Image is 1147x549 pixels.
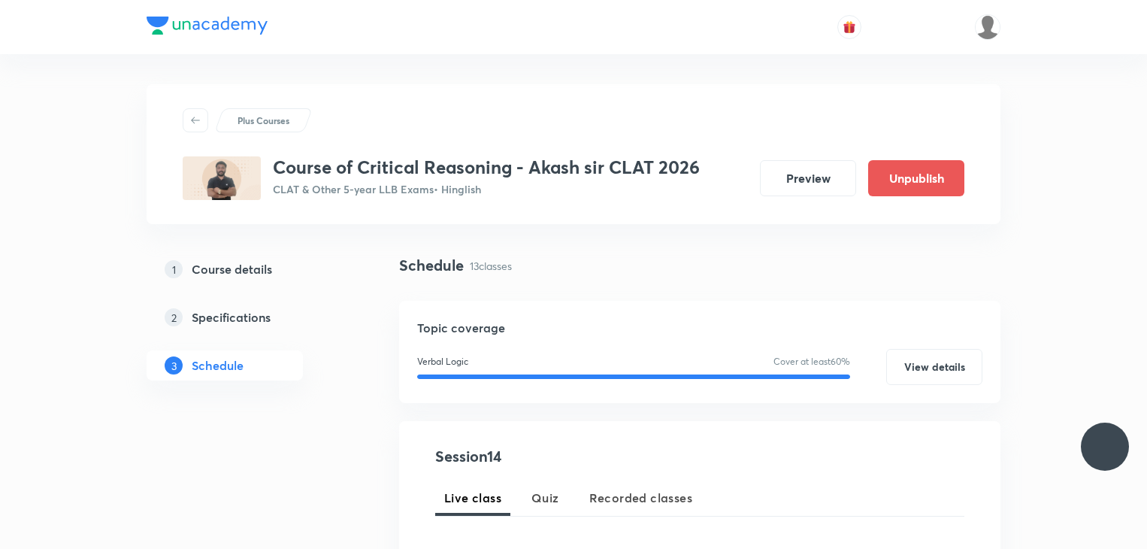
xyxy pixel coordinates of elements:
p: Plus Courses [238,114,289,127]
button: Preview [760,160,856,196]
p: 2 [165,308,183,326]
h5: Specifications [192,308,271,326]
h3: Course of Critical Reasoning - Akash sir CLAT 2026 [273,156,700,178]
img: C70ABBBA-340B-49C9-AB4E-4119D0D1EC7B_plus.png [183,156,261,200]
p: Cover at least 60 % [773,355,850,369]
h4: Schedule [399,254,464,277]
h5: Schedule [192,356,244,375]
a: 2Specifications [147,302,351,332]
p: 3 [165,356,183,375]
a: Company Logo [147,17,268,38]
p: 13 classes [470,258,512,274]
p: Verbal Logic [417,355,468,369]
button: avatar [837,15,861,39]
p: CLAT & Other 5-year LLB Exams • Hinglish [273,181,700,197]
img: ttu [1096,438,1114,456]
h5: Topic coverage [417,319,982,337]
img: sejal [975,14,1000,40]
button: View details [886,349,982,385]
a: 1Course details [147,254,351,284]
img: avatar [843,20,856,34]
h4: Session 14 [435,445,710,468]
span: Live class [444,489,501,507]
img: Company Logo [147,17,268,35]
span: Recorded classes [589,489,692,507]
h5: Course details [192,260,272,278]
button: Unpublish [868,160,964,196]
p: 1 [165,260,183,278]
span: Quiz [531,489,559,507]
